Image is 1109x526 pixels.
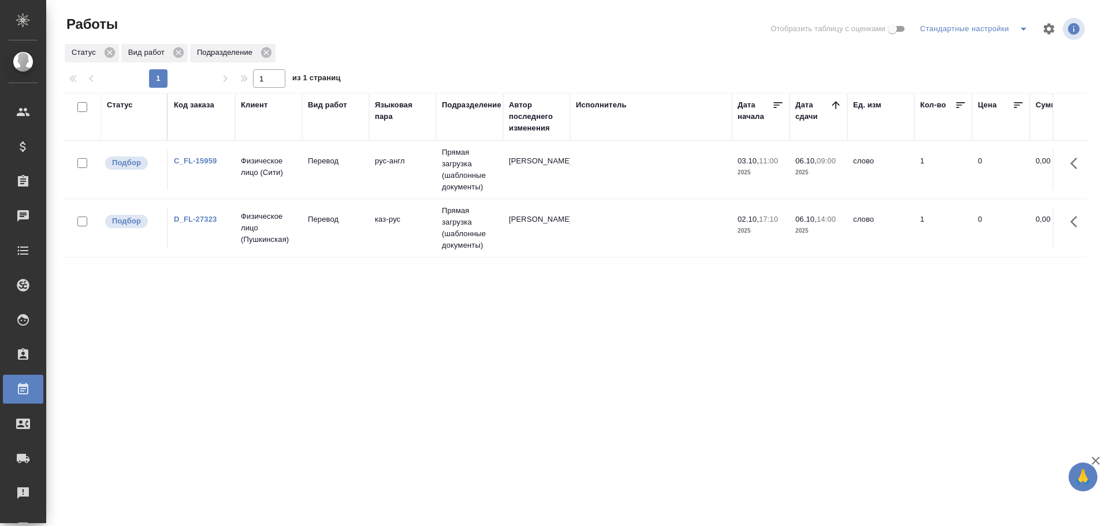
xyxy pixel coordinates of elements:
div: Цена [978,99,997,111]
span: 🙏 [1073,465,1093,489]
div: Код заказа [174,99,214,111]
td: 0,00 ₽ [1030,150,1088,190]
td: 1 [914,150,972,190]
p: 06.10, [795,215,817,223]
div: split button [917,20,1035,38]
p: 2025 [738,225,784,237]
span: Работы [64,15,118,33]
p: 2025 [738,167,784,178]
div: Статус [65,44,119,62]
div: Можно подбирать исполнителей [104,214,161,229]
button: Здесь прячутся важные кнопки [1063,150,1091,177]
span: Настроить таблицу [1035,15,1063,43]
p: 02.10, [738,215,759,223]
td: 0 [972,150,1030,190]
div: Дата сдачи [795,99,830,122]
p: Вид работ [128,47,169,58]
p: Перевод [308,214,363,225]
p: 03.10, [738,156,759,165]
button: Здесь прячутся важные кнопки [1063,208,1091,236]
div: Автор последнего изменения [509,99,564,134]
td: Прямая загрузка (шаблонные документы) [436,199,503,257]
td: [PERSON_NAME] [503,208,570,248]
p: 17:10 [759,215,778,223]
td: слово [847,208,914,248]
p: Подбор [112,215,141,227]
td: рус-англ [369,150,436,190]
p: Подбор [112,157,141,169]
a: D_FL-27323 [174,215,217,223]
p: Перевод [308,155,363,167]
div: Можно подбирать исполнителей [104,155,161,171]
p: 11:00 [759,156,778,165]
div: Ед. изм [853,99,881,111]
button: 🙏 [1069,462,1097,491]
div: Подразделение [442,99,501,111]
p: Физическое лицо (Сити) [241,155,296,178]
span: из 1 страниц [292,71,341,88]
p: 2025 [795,167,842,178]
div: Вид работ [121,44,188,62]
p: 14:00 [817,215,836,223]
td: 1 [914,208,972,248]
div: Исполнитель [576,99,627,111]
span: Отобразить таблицу с оценками [771,23,885,35]
div: Статус [107,99,133,111]
p: 2025 [795,225,842,237]
td: 0 [972,208,1030,248]
td: [PERSON_NAME] [503,150,570,190]
div: Клиент [241,99,267,111]
td: слово [847,150,914,190]
div: Дата начала [738,99,772,122]
span: Посмотреть информацию [1063,18,1087,40]
div: Сумма [1036,99,1060,111]
div: Подразделение [190,44,276,62]
div: Языковая пара [375,99,430,122]
a: C_FL-15959 [174,156,217,165]
p: Статус [72,47,100,58]
td: Прямая загрузка (шаблонные документы) [436,141,503,199]
div: Кол-во [920,99,946,111]
p: 06.10, [795,156,817,165]
p: 09:00 [817,156,836,165]
p: Подразделение [197,47,256,58]
td: 0,00 ₽ [1030,208,1088,248]
div: Вид работ [308,99,347,111]
td: каз-рус [369,208,436,248]
p: Физическое лицо (Пушкинская) [241,211,296,245]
